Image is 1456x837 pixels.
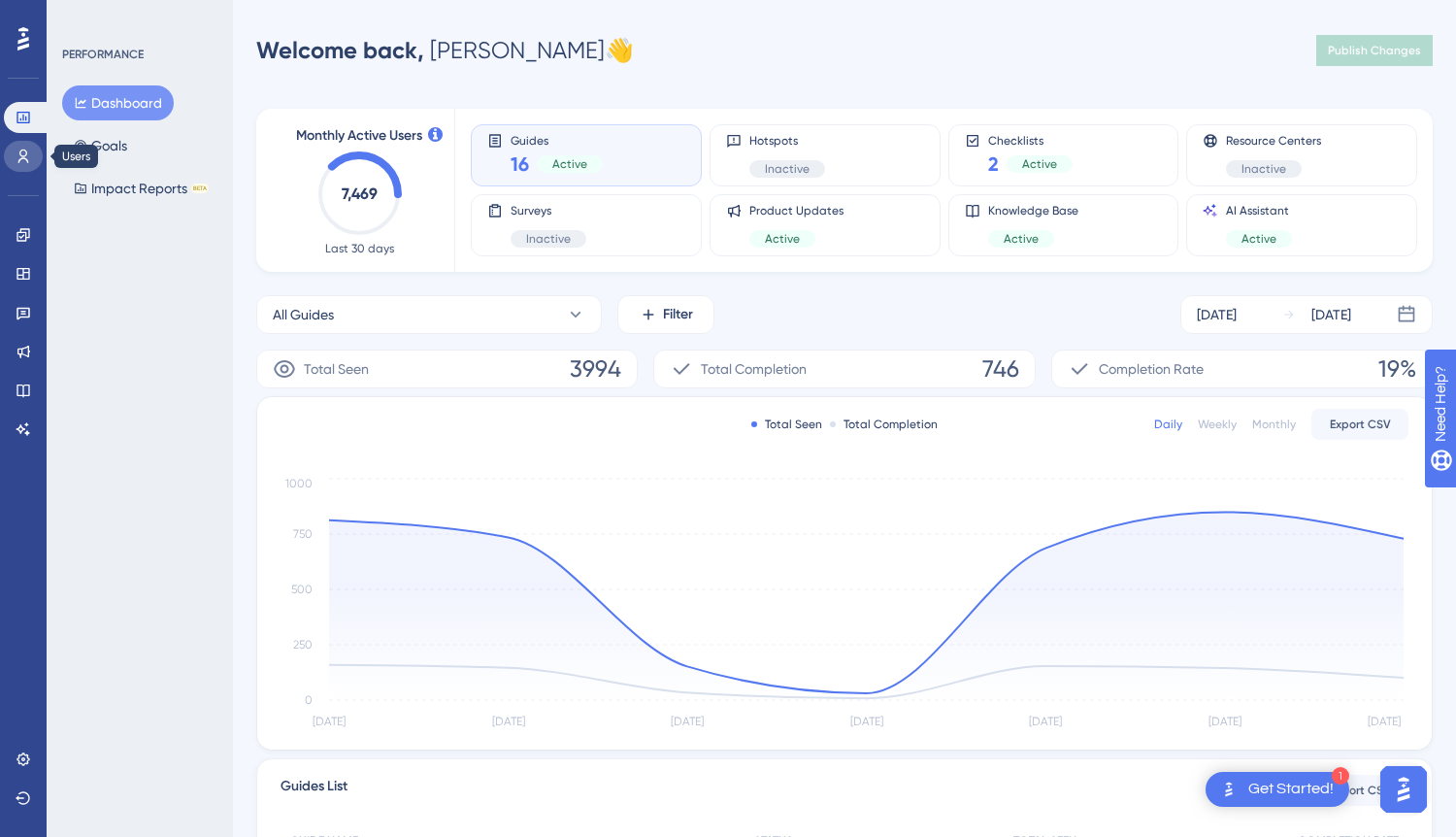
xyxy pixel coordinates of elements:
span: AI Assistant [1226,203,1292,218]
span: Filter [663,303,693,326]
div: Daily [1154,417,1182,432]
div: Get Started! [1248,779,1334,800]
span: Guides List [281,775,347,806]
span: Knowledge Base [988,203,1078,218]
span: Export CSV [1330,783,1391,798]
span: Resource Centers [1226,133,1321,149]
tspan: [DATE] [671,715,704,728]
button: Impact ReportsBETA [62,171,220,206]
div: [DATE] [1197,303,1237,326]
tspan: 500 [291,583,313,596]
span: 16 [511,151,529,178]
button: Export CSV [1311,775,1408,806]
tspan: [DATE] [492,715,525,728]
span: Checklists [988,133,1073,147]
span: Export CSV [1330,417,1391,432]
tspan: 250 [293,638,313,652]
tspan: 1000 [285,477,313,490]
tspan: [DATE] [313,715,346,728]
img: launcher-image-alternative-text [1217,778,1241,801]
div: [DATE] [1311,303,1351,326]
span: Total Completion [701,357,807,381]
span: Publish Changes [1328,43,1421,58]
span: 746 [982,353,1019,385]
div: Monthly [1252,417,1296,432]
div: Open Get Started! checklist, remaining modules: 1 [1206,772,1349,807]
span: Monthly Active Users [296,124,422,148]
button: Export CSV [1311,409,1408,440]
tspan: 750 [293,527,313,541]
span: Active [1004,231,1039,247]
span: Hotspots [749,133,825,149]
div: 1 [1332,767,1349,785]
span: Last 30 days [325,241,394,256]
span: Inactive [1241,161,1286,177]
tspan: [DATE] [1368,715,1401,728]
div: Weekly [1198,417,1237,432]
span: Total Seen [304,357,369,381]
button: Filter [617,295,714,334]
span: All Guides [273,303,334,326]
span: Active [552,156,587,172]
span: Product Updates [749,203,844,218]
text: 7,469 [342,184,378,203]
span: Surveys [511,203,586,218]
button: Goals [62,128,139,163]
span: Need Help? [46,5,121,28]
tspan: [DATE] [850,715,883,728]
span: Active [1022,156,1057,172]
button: Dashboard [62,85,174,120]
span: Inactive [526,231,571,247]
tspan: 0 [305,693,313,707]
button: Publish Changes [1316,35,1433,66]
span: Welcome back, [256,36,424,64]
iframe: UserGuiding AI Assistant Launcher [1374,760,1433,819]
button: All Guides [256,295,602,334]
span: 19% [1378,353,1416,385]
div: BETA [191,184,209,193]
div: Total Completion [830,417,938,432]
tspan: [DATE] [1208,715,1241,728]
div: Total Seen [751,417,822,432]
span: Completion Rate [1099,357,1204,381]
tspan: [DATE] [1029,715,1062,728]
span: 2 [988,151,999,178]
div: PERFORMANCE [62,47,144,62]
div: [PERSON_NAME] 👋 [256,35,634,66]
span: 3994 [570,353,621,385]
span: Active [765,231,800,247]
span: Inactive [765,161,810,177]
span: Active [1241,231,1276,247]
span: Guides [511,133,603,147]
